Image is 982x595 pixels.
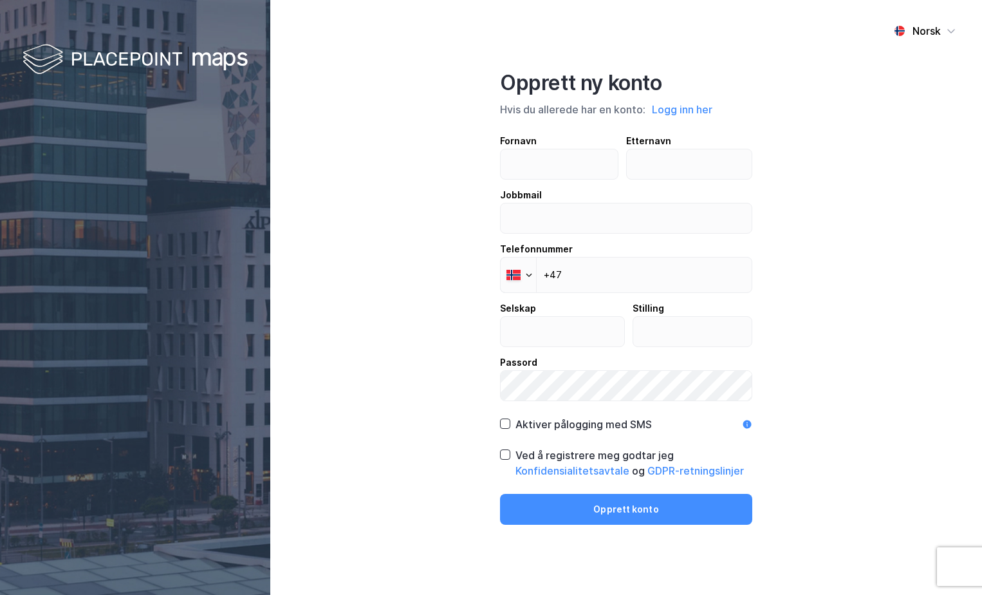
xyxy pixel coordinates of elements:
[500,257,752,293] input: Telefonnummer
[500,133,618,149] div: Fornavn
[500,241,752,257] div: Telefonnummer
[648,101,716,118] button: Logg inn her
[500,301,625,316] div: Selskap
[913,23,941,39] div: Norsk
[501,258,536,292] div: Norway: + 47
[515,417,652,432] div: Aktiver pålogging med SMS
[500,101,752,118] div: Hvis du allerede har en konto:
[500,494,752,525] button: Opprett konto
[500,70,752,96] div: Opprett ny konto
[633,301,753,316] div: Stilling
[515,448,752,478] div: Ved å registrere meg godtar jeg og
[23,41,248,79] img: logo-white.f07954bde2210d2a523dddb988cd2aa7.svg
[626,133,753,149] div: Etternavn
[500,355,752,370] div: Passord
[500,187,752,203] div: Jobbmail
